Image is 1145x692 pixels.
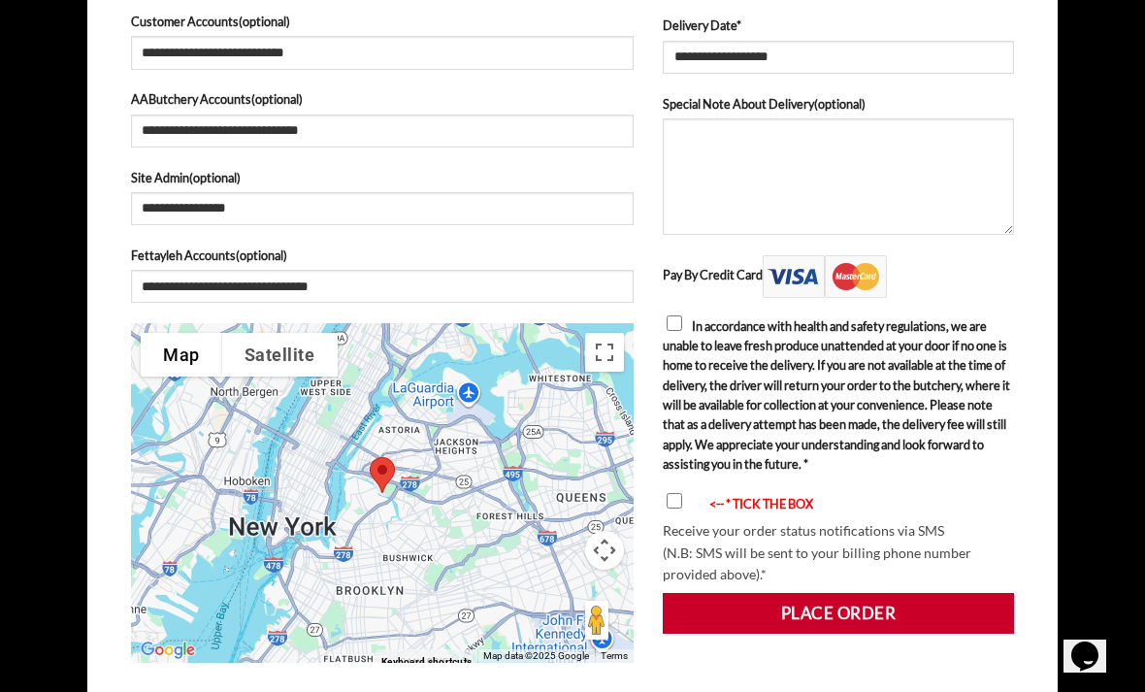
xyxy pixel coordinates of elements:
label: Delivery Date [663,16,1014,35]
input: <-- * TICK THE BOX [667,493,682,509]
button: Toggle fullscreen view [585,333,624,372]
img: Google [136,638,200,663]
span: (optional) [189,170,241,185]
iframe: chat widget [1063,614,1126,673]
button: Place order [663,593,1014,634]
span: (optional) [251,91,303,107]
button: Map camera controls [585,531,624,570]
button: Keyboard shortcuts [381,649,472,674]
label: Customer Accounts [131,12,634,31]
button: Show satellite imagery [222,333,338,377]
label: Site Admin [131,168,634,187]
img: Pay By Credit Card [763,255,887,298]
span: Map data ©2025 Google [483,650,589,661]
span: (optional) [236,247,287,263]
span: (optional) [239,14,290,29]
button: Drag Pegman onto the map to open Street View [585,601,608,640]
label: Special Note About Delivery [663,94,1014,114]
p: Receive your order status notifications via SMS (N.B: SMS will be sent to your billing phone numb... [663,520,1014,586]
label: Fettayleh Accounts [131,246,634,265]
button: Show street map [141,333,222,377]
a: Terms (opens in new tab) [601,650,628,661]
span: In accordance with health and safety regulations, we are unable to leave fresh produce unattended... [663,318,1010,472]
img: arrow-blink.gif [692,499,709,511]
a: Open this area in Google Maps (opens a new window) [136,638,200,663]
label: Pay By Credit Card [663,267,887,282]
input: In accordance with health and safety regulations, we are unable to leave fresh produce unattended... [667,315,682,331]
font: <-- * TICK THE BOX [709,496,813,511]
label: AAButchery Accounts [131,89,634,109]
span: (optional) [814,96,866,112]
